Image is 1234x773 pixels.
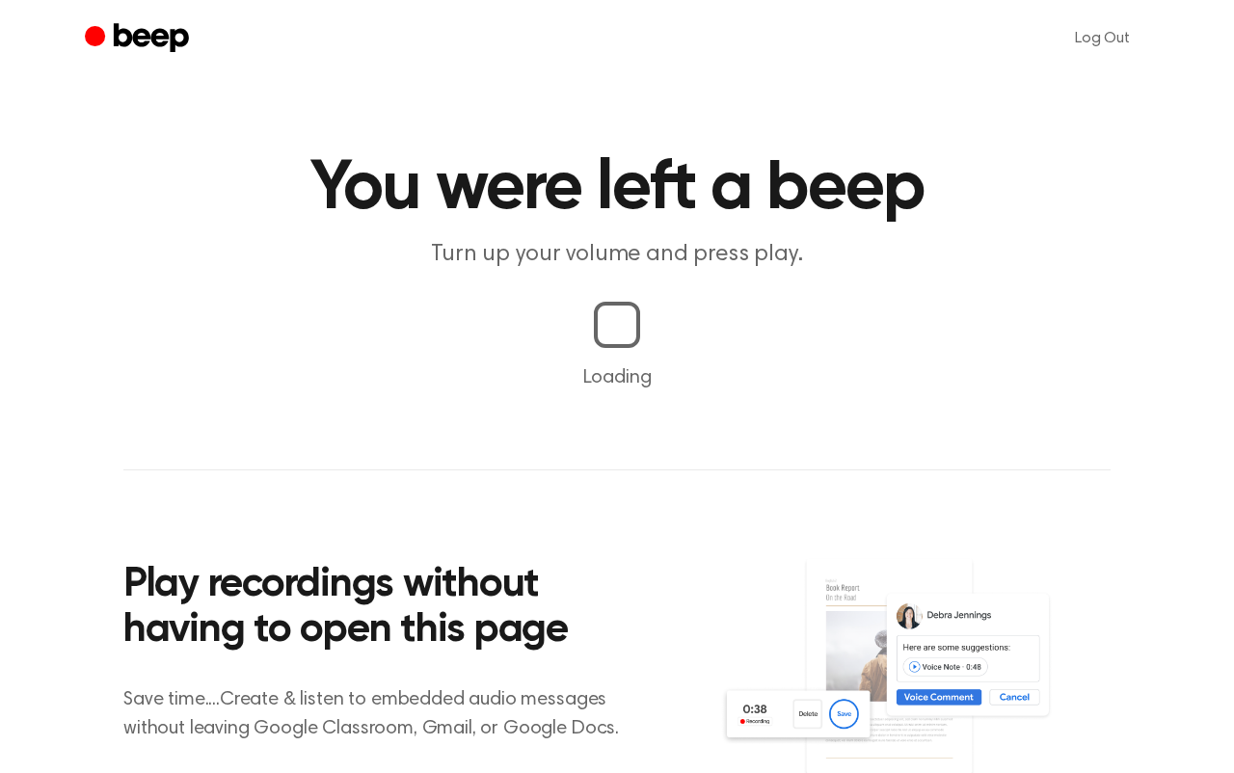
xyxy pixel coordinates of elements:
[23,363,1211,392] p: Loading
[123,685,643,743] p: Save time....Create & listen to embedded audio messages without leaving Google Classroom, Gmail, ...
[1056,15,1149,62] a: Log Out
[123,563,643,654] h2: Play recordings without having to open this page
[85,20,194,58] a: Beep
[247,239,987,271] p: Turn up your volume and press play.
[123,154,1111,224] h1: You were left a beep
